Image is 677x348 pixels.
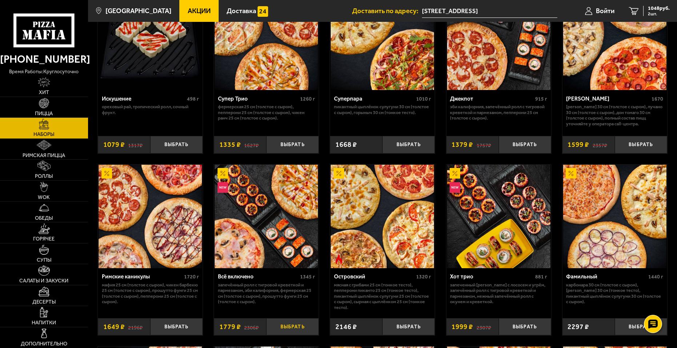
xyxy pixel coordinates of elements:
[451,141,473,148] span: 1379 ₽
[102,282,199,305] p: Мафия 25 см (толстое с сыром), Чикен Барбекю 25 см (толстое с сыром), Прошутто Фунги 25 см (толст...
[563,165,666,268] img: Фамильный
[450,168,460,179] img: Акционный
[244,323,259,330] s: 2306 ₽
[300,274,315,280] span: 1345 г
[37,258,51,263] span: Супы
[218,182,228,193] img: Новинка
[568,323,589,330] span: 2297 ₽
[128,323,143,330] s: 2196 ₽
[215,165,318,268] img: Всё включено
[382,136,435,153] button: Выбрать
[648,6,670,11] span: 1048 руб.
[416,274,431,280] span: 1320 г
[334,104,431,115] p: Пикантный цыплёнок сулугуни 30 см (толстое с сыром), Горыныч 30 см (тонкое тесто).
[615,318,667,335] button: Выбрать
[188,8,211,15] span: Акции
[446,165,551,268] a: АкционныйНовинкаХот трио
[335,323,357,330] span: 2146 ₽
[330,165,435,268] a: АкционныйОстрое блюдоОстровский
[416,96,431,102] span: 1010 г
[477,323,491,330] s: 2307 ₽
[187,96,199,102] span: 498 г
[98,165,203,268] a: АкционныйРимские каникулы
[35,216,53,221] span: Обеды
[214,165,319,268] a: АкционныйНовинкаВсё включено
[382,318,435,335] button: Выбрать
[218,95,298,102] div: Супер Трио
[266,318,319,335] button: Выбрать
[39,90,49,95] span: Хит
[593,141,607,148] s: 2357 ₽
[300,96,315,102] span: 1260 г
[128,141,143,148] s: 1317 ₽
[218,168,228,179] img: Акционный
[102,273,182,280] div: Римские каникулы
[566,273,646,280] div: Фамильный
[218,104,315,121] p: Фермерская 25 см (толстое с сыром), Пепперони 25 см (толстое с сыром), Чикен Ранч 25 см (толстое ...
[184,274,199,280] span: 1720 г
[615,136,667,153] button: Выбрать
[450,182,460,193] img: Новинка
[648,12,670,16] span: 2 шт.
[535,96,547,102] span: 915 г
[258,6,268,17] img: 15daf4d41897b9f0e9f617042186c801.svg
[150,136,203,153] button: Выбрать
[562,165,667,268] a: АкционныйФамильный
[450,95,533,102] div: Джекпот
[150,318,203,335] button: Выбрать
[244,141,259,148] s: 1627 ₽
[227,8,256,15] span: Доставка
[38,195,50,200] span: WOK
[352,8,422,15] span: Доставить по адресу:
[331,165,434,268] img: Островский
[422,4,557,18] input: Ваш адрес доставки
[568,141,589,148] span: 1599 ₽
[103,141,125,148] span: 1079 ₽
[652,96,663,102] span: 1670
[103,323,125,330] span: 1649 ₽
[566,282,663,305] p: Карбонара 30 см (толстое с сыром), [PERSON_NAME] 30 см (тонкое тесто), Пикантный цыплёнок сулугун...
[23,153,65,158] span: Римская пицца
[334,273,414,280] div: Островский
[33,236,55,242] span: Горячее
[105,8,171,15] span: [GEOGRAPHIC_DATA]
[218,273,298,280] div: Всё включено
[447,165,550,268] img: Хот трио
[334,282,431,310] p: Мясная с грибами 25 см (тонкое тесто), Пепперони Пиканто 25 см (тонкое тесто), Пикантный цыплёнок...
[219,323,241,330] span: 1779 ₽
[499,136,551,153] button: Выбрать
[334,168,344,179] img: Акционный
[535,274,547,280] span: 881 г
[566,168,576,179] img: Акционный
[32,320,56,325] span: Напитки
[477,141,491,148] s: 1757 ₽
[596,8,614,15] span: Войти
[102,95,185,102] div: Искушение
[218,282,315,305] p: Запечённый ролл с тигровой креветкой и пармезаном, Эби Калифорния, Фермерская 25 см (толстое с сы...
[566,95,650,102] div: [PERSON_NAME]
[102,104,199,115] p: Ореховый рай, Тропический ролл, Сочный фрукт.
[219,141,241,148] span: 1335 ₽
[499,318,551,335] button: Выбрать
[335,141,357,148] span: 1668 ₽
[451,323,473,330] span: 1999 ₽
[101,168,112,179] img: Акционный
[648,274,663,280] span: 1440 г
[334,254,344,265] img: Острое блюдо
[33,132,54,137] span: Наборы
[99,165,202,268] img: Римские каникулы
[266,136,319,153] button: Выбрать
[35,174,53,179] span: Роллы
[19,278,68,284] span: Салаты и закуски
[450,104,547,121] p: Эби Калифорния, Запечённый ролл с тигровой креветкой и пармезаном, Пепперони 25 см (толстое с сыр...
[334,95,414,102] div: Суперпара
[35,111,53,116] span: Пицца
[450,273,533,280] div: Хот трио
[21,341,67,347] span: Дополнительно
[32,300,56,305] span: Десерты
[450,282,547,305] p: Запеченный [PERSON_NAME] с лососем и угрём, Запечённый ролл с тигровой креветкой и пармезаном, Не...
[566,104,663,126] p: [PERSON_NAME] 30 см (толстое с сыром), Лучано 30 см (толстое с сыром), Дон Томаго 30 см (толстое ...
